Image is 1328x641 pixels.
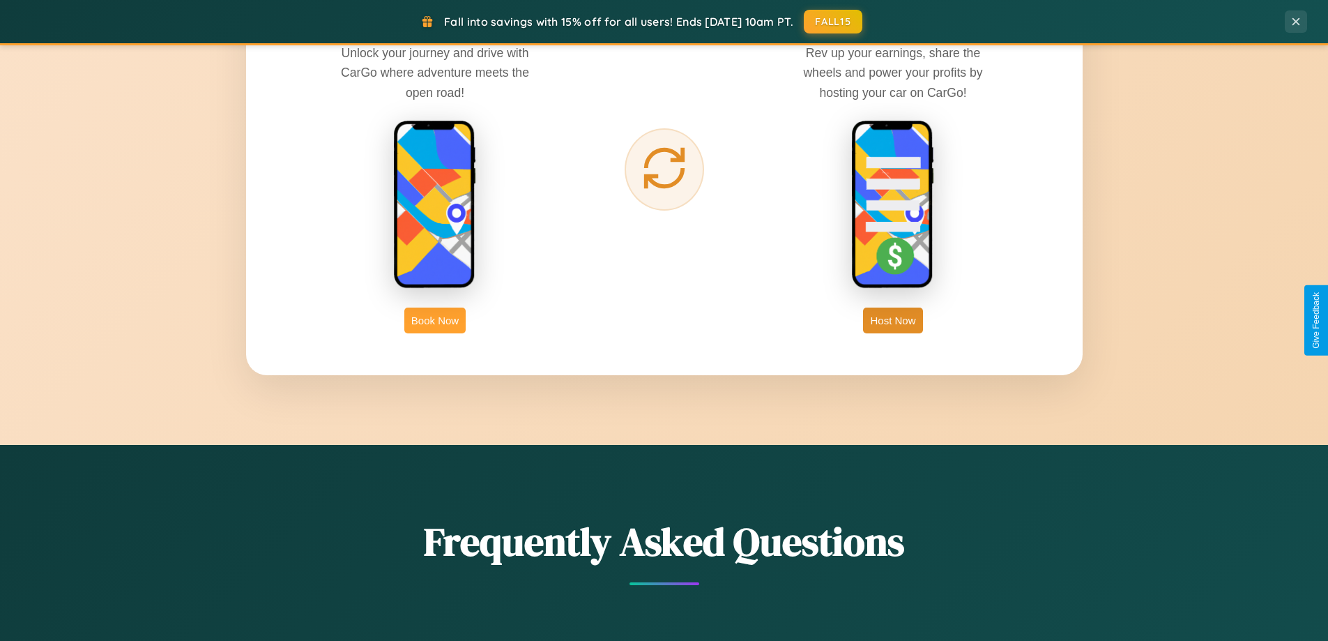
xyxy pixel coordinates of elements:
div: Give Feedback [1311,292,1321,349]
img: rent phone [393,120,477,290]
p: Rev up your earnings, share the wheels and power your profits by hosting your car on CarGo! [788,43,998,102]
button: Host Now [863,308,922,333]
span: Fall into savings with 15% off for all users! Ends [DATE] 10am PT. [444,15,793,29]
img: host phone [851,120,935,290]
button: FALL15 [804,10,862,33]
p: Unlock your journey and drive with CarGo where adventure meets the open road! [330,43,540,102]
button: Book Now [404,308,466,333]
h2: Frequently Asked Questions [246,515,1083,568]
